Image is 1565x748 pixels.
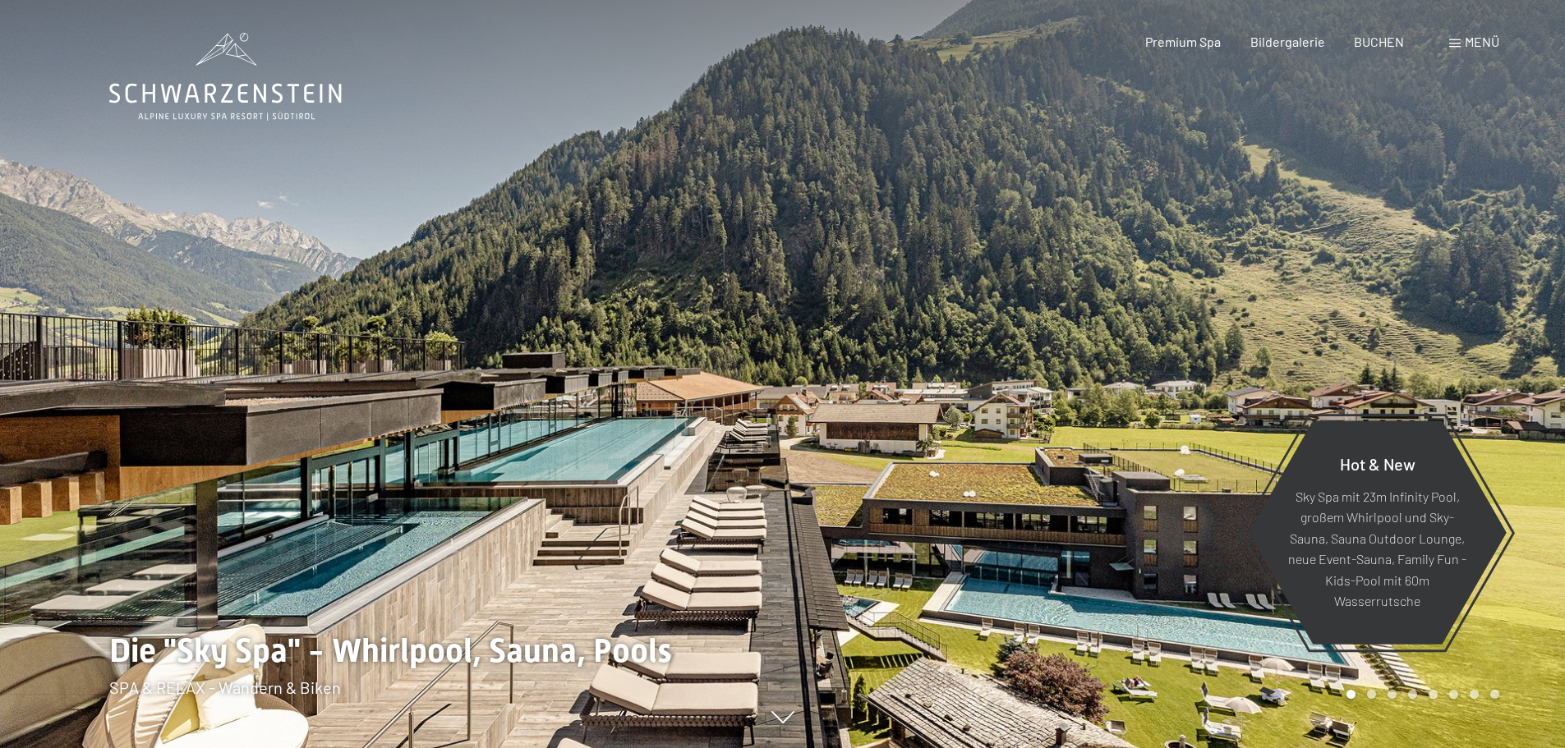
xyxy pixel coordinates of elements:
div: Carousel Page 5 [1429,690,1438,699]
div: Carousel Page 2 [1367,690,1376,699]
span: Hot & New [1340,453,1415,473]
div: Carousel Page 6 [1449,690,1458,699]
a: Premium Spa [1145,34,1221,49]
div: Carousel Pagination [1341,690,1499,699]
a: Hot & New Sky Spa mit 23m Infinity Pool, großem Whirlpool und Sky-Sauna, Sauna Outdoor Lounge, ne... [1247,420,1507,645]
div: Carousel Page 1 (Current Slide) [1346,690,1356,699]
a: Bildergalerie [1250,34,1325,49]
div: Carousel Page 4 [1408,690,1417,699]
a: BUCHEN [1354,34,1404,49]
div: Carousel Page 8 [1490,690,1499,699]
span: Menü [1465,34,1499,49]
div: Carousel Page 3 [1388,690,1397,699]
div: Carousel Page 7 [1470,690,1479,699]
p: Sky Spa mit 23m Infinity Pool, großem Whirlpool und Sky-Sauna, Sauna Outdoor Lounge, neue Event-S... [1288,485,1466,612]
